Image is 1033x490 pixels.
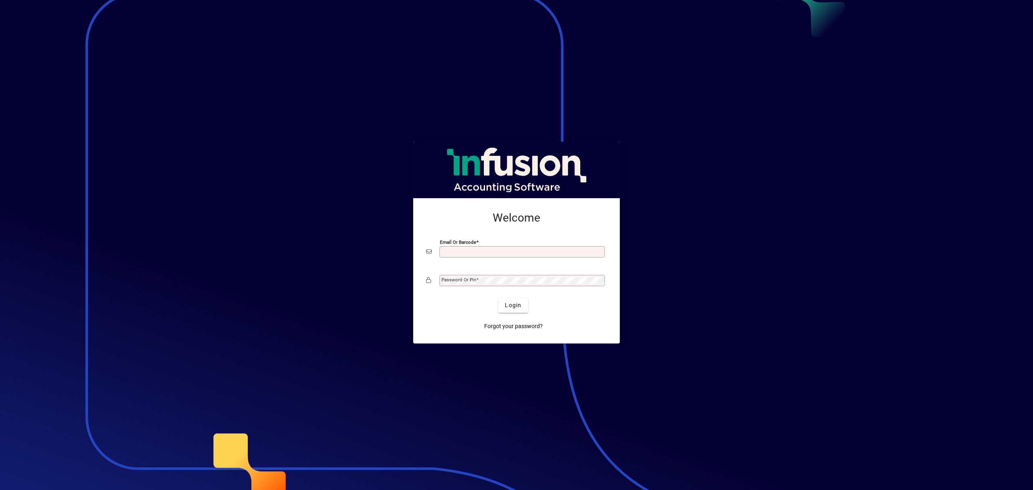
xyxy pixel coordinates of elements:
span: Forgot your password? [484,322,543,331]
h2: Welcome [426,211,607,225]
button: Login [498,298,528,313]
span: Login [505,301,521,310]
a: Forgot your password? [481,319,546,334]
mat-label: Email or Barcode [440,239,476,245]
mat-label: Password or Pin [441,277,476,283]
